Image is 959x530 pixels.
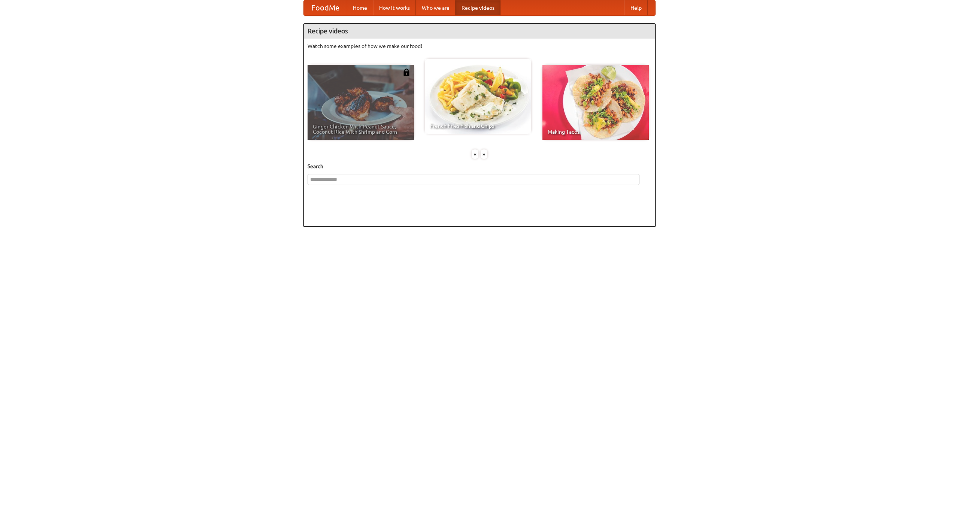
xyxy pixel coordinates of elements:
div: » [481,149,487,159]
a: Home [347,0,373,15]
a: How it works [373,0,416,15]
span: French Fries Fish and Chips [430,123,526,128]
div: « [472,149,478,159]
img: 483408.png [403,69,410,76]
h4: Recipe videos [304,24,655,39]
a: French Fries Fish and Chips [425,59,531,134]
a: Recipe videos [456,0,500,15]
a: Who we are [416,0,456,15]
a: FoodMe [304,0,347,15]
h5: Search [308,163,651,170]
p: Watch some examples of how we make our food! [308,42,651,50]
span: Making Tacos [548,129,644,134]
a: Help [624,0,648,15]
a: Making Tacos [542,65,649,140]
